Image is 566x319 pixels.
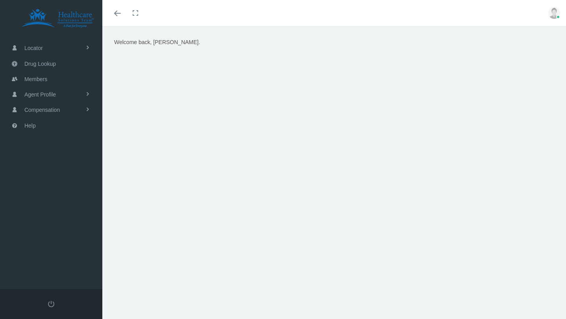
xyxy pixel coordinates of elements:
[114,39,200,45] span: Welcome back, [PERSON_NAME].
[24,41,43,56] span: Locator
[10,9,105,28] img: HEALTHCARE SOLUTIONS TEAM, LLC
[24,102,60,117] span: Compensation
[548,7,560,19] img: user-placeholder.jpg
[24,87,56,102] span: Agent Profile
[24,56,56,71] span: Drug Lookup
[24,118,36,133] span: Help
[24,72,47,87] span: Members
